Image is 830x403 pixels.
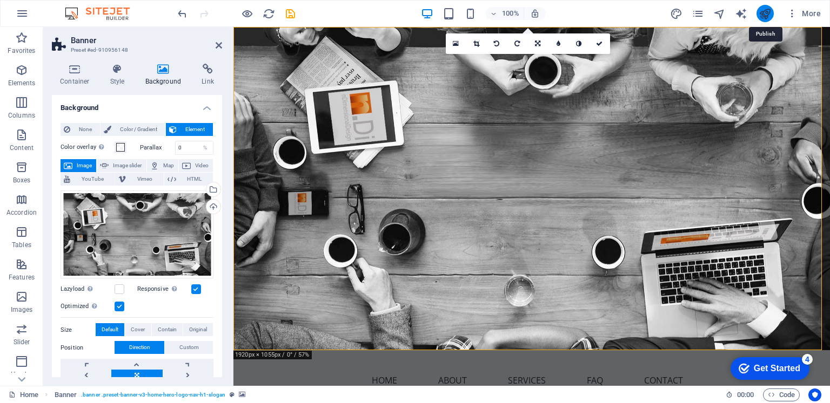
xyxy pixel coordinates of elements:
span: Code [768,388,795,401]
nav: breadcrumb [55,388,246,401]
p: Header [11,370,32,379]
a: Confirm ( Ctrl ⏎ ) [590,33,610,54]
label: Size [61,324,96,337]
span: Cover [131,323,145,336]
i: This element is a customizable preset [230,392,235,398]
div: 4 [80,2,91,13]
span: None [73,123,97,136]
i: Undo: Change image (Ctrl+Z) [176,8,189,20]
button: design [670,7,683,20]
div: Get Started [32,12,78,22]
a: Greyscale [569,33,590,54]
i: AI Writer [735,8,747,20]
a: Change orientation [528,33,548,54]
a: Select files from the file manager, stock photos, or upload file(s) [446,33,466,54]
button: Map [147,159,178,172]
span: Default [102,323,118,336]
button: Element [166,123,213,136]
p: Columns [8,111,35,120]
i: Navigator [713,8,726,20]
span: Image [76,159,93,172]
button: save [284,7,297,20]
i: This element contains a background [239,392,245,398]
h6: Session time [726,388,754,401]
h4: Container [52,64,102,86]
button: Original [183,323,213,336]
span: Vimeo [129,173,160,186]
a: Crop mode [466,33,487,54]
span: Color / Gradient [115,123,162,136]
span: Original [189,323,207,336]
span: HTML [179,173,210,186]
button: Code [763,388,800,401]
i: On resize automatically adjust zoom level to fit chosen device. [530,9,540,18]
i: Design (Ctrl+Alt+Y) [670,8,682,20]
span: Click to select. Double-click to edit [55,388,77,401]
button: navigator [713,7,726,20]
button: Direction [115,341,164,354]
span: Element [180,123,210,136]
button: publish [757,5,774,22]
label: Color overlay [61,141,115,154]
span: Image slider [112,159,143,172]
button: reload [262,7,275,20]
button: More [782,5,825,22]
span: YouTube [73,173,111,186]
p: Slider [14,338,30,346]
label: Optimized [61,300,115,313]
p: Favorites [8,46,35,55]
span: Video [194,159,210,172]
div: 198ce0ab4705a2c5b96b10dbe11e05dc-H8WMlFTEbJpjV1DuMmnlDw.jpg [61,190,213,279]
h4: Background [52,95,222,114]
div: Get Started 4 items remaining, 20% complete [9,5,88,28]
button: Video [179,159,213,172]
span: 00 00 [737,388,754,401]
button: Cover [125,323,151,336]
button: Contain [152,323,183,336]
label: Position [61,341,115,354]
a: Rotate right 90° [507,33,528,54]
span: Direction [129,341,150,354]
button: Color / Gradient [101,123,165,136]
p: Elements [8,79,36,87]
span: More [787,8,821,19]
a: Click to cancel selection. Double-click to open Pages [9,388,38,401]
a: Blur [548,33,569,54]
p: Boxes [13,176,31,185]
button: Image slider [97,159,146,172]
button: undo [176,7,189,20]
button: HTML [164,173,213,186]
span: . banner .preset-banner-v3-home-hero-logo-nav-h1-slogan [81,388,225,401]
p: Tables [12,241,31,249]
label: Parallax [140,145,175,151]
h2: Banner [71,36,222,45]
h4: Link [193,64,222,86]
h4: Background [137,64,194,86]
h4: Style [102,64,137,86]
button: pages [692,7,705,20]
p: Accordion [6,208,37,217]
button: Image [61,159,96,172]
button: None [61,123,100,136]
button: text_generator [735,7,748,20]
i: Save (Ctrl+S) [284,8,297,20]
div: % [198,141,213,154]
p: Images [11,305,33,314]
button: Vimeo [115,173,163,186]
label: Responsive [137,283,191,296]
i: Reload page [263,8,275,20]
i: Pages (Ctrl+Alt+S) [692,8,704,20]
button: Usercentrics [808,388,821,401]
p: Features [9,273,35,282]
button: Default [96,323,124,336]
h6: 100% [502,7,519,20]
a: Rotate left 90° [487,33,507,54]
img: Editor Logo [62,7,143,20]
button: YouTube [61,173,115,186]
span: Contain [158,323,177,336]
p: Content [10,144,34,152]
button: 100% [486,7,524,20]
label: Lazyload [61,283,115,296]
span: Custom [179,341,199,354]
h3: Preset #ed-910956148 [71,45,200,55]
